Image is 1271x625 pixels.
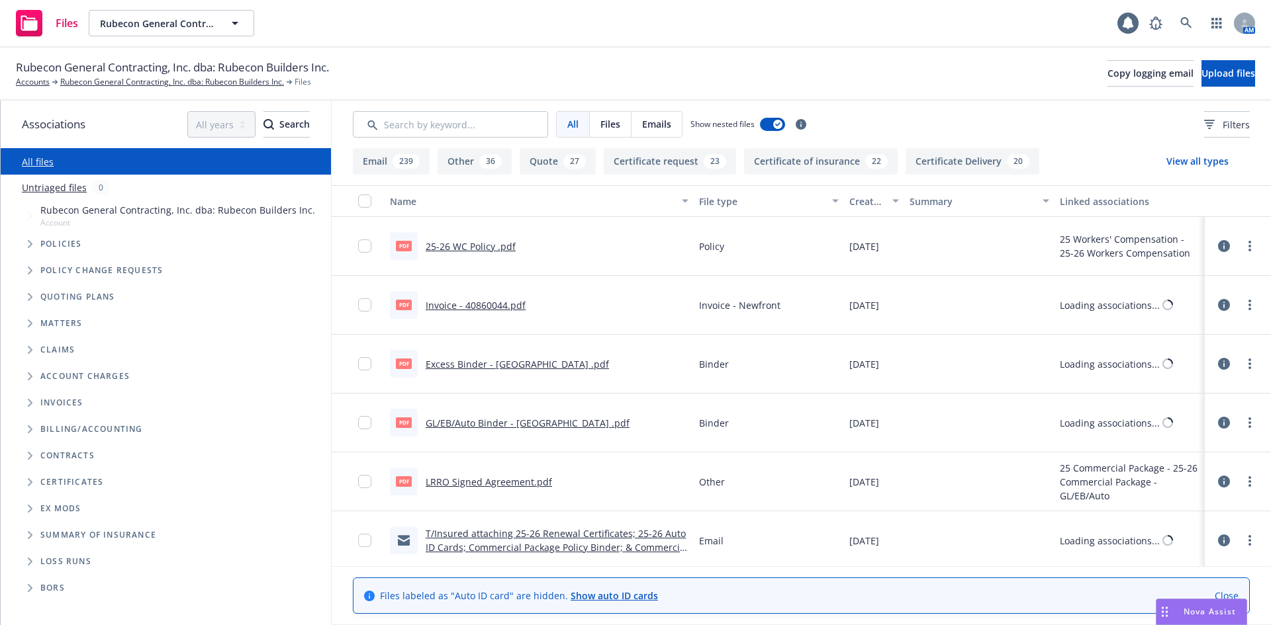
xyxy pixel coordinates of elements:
[744,148,898,175] button: Certificate of insurance
[393,154,420,169] div: 239
[396,358,412,368] span: pdf
[1173,10,1200,36] a: Search
[40,346,75,354] span: Claims
[22,181,87,194] a: Untriaged files
[865,154,888,169] div: 22
[60,76,284,88] a: Rubecon General Contracting, Inc. dba: Rubecon Builders Inc.
[358,416,371,429] input: Toggle Row Selected
[358,475,371,488] input: Toggle Row Selected
[1,416,331,601] div: Folder Tree Example
[40,319,82,327] span: Matters
[426,358,609,370] a: Excess Binder - [GEOGRAPHIC_DATA] .pdf
[642,117,671,131] span: Emails
[1242,356,1258,372] a: more
[396,476,412,486] span: pdf
[1184,606,1236,617] span: Nova Assist
[40,584,65,592] span: BORs
[40,425,143,433] span: Billing/Accounting
[1204,118,1250,132] span: Filters
[699,194,824,208] div: File type
[849,534,879,548] span: [DATE]
[100,17,214,30] span: Rubecon General Contracting, Inc. dba: Rubecon Builders Inc.
[1156,599,1173,624] div: Drag to move
[40,217,315,228] span: Account
[699,534,724,548] span: Email
[1060,416,1160,430] div: Loading associations...
[22,116,85,133] span: Associations
[906,148,1039,175] button: Certificate Delivery
[1060,357,1160,371] div: Loading associations...
[849,298,879,312] span: [DATE]
[396,241,412,251] span: pdf
[1215,589,1239,603] a: Close
[353,111,548,138] input: Search by keyword...
[1060,461,1200,503] div: 25 Commercial Package - 25-26 Commercial Package - GL/EB/Auto
[1201,60,1255,87] button: Upload files
[844,185,904,217] button: Created on
[385,185,694,217] button: Name
[600,117,620,131] span: Files
[571,589,658,602] a: Show auto ID cards
[699,298,780,312] span: Invoice - Newfront
[690,118,755,130] span: Show nested files
[704,154,726,169] div: 23
[1055,185,1205,217] button: Linked associations
[16,76,50,88] a: Accounts
[295,76,311,88] span: Files
[1203,10,1230,36] a: Switch app
[40,293,115,301] span: Quoting plans
[40,478,103,486] span: Certificates
[426,299,526,312] a: Invoice - 40860044.pdf
[910,194,1035,208] div: Summary
[40,452,95,460] span: Contracts
[563,154,586,169] div: 27
[426,476,552,488] a: LRRO Signed Agreement.pdf
[567,117,579,131] span: All
[1201,67,1255,79] span: Upload files
[16,59,329,76] span: Rubecon General Contracting, Inc. dba: Rubecon Builders Inc.
[358,194,371,208] input: Select all
[40,267,163,274] span: Policy change requests
[1143,10,1169,36] a: Report a Bug
[40,203,315,217] span: Rubecon General Contracting, Inc. dba: Rubecon Builders Inc.
[1156,599,1247,625] button: Nova Assist
[1107,60,1194,87] button: Copy logging email
[1204,111,1250,138] button: Filters
[40,558,91,565] span: Loss Runs
[40,372,130,380] span: Account charges
[1060,534,1160,548] div: Loading associations...
[1107,67,1194,79] span: Copy logging email
[479,154,502,169] div: 36
[56,18,78,28] span: Files
[1242,415,1258,431] a: more
[358,534,371,547] input: Toggle Row Selected
[849,239,879,253] span: [DATE]
[849,475,879,489] span: [DATE]
[358,298,371,312] input: Toggle Row Selected
[263,112,310,137] div: Search
[358,239,371,253] input: Toggle Row Selected
[40,399,83,407] span: Invoices
[426,527,688,567] a: T/Insured attaching 25-26 Renewal Certificates; 25-26 Auto ID Cards; Commercial Package Policy Bi...
[396,417,412,427] span: pdf
[92,180,110,195] div: 0
[1242,474,1258,489] a: more
[520,148,596,175] button: Quote
[40,531,156,539] span: Summary of insurance
[1,200,331,416] div: Tree Example
[358,357,371,370] input: Toggle Row Selected
[426,417,630,429] a: GL/EB/Auto Binder - [GEOGRAPHIC_DATA] .pdf
[1145,148,1250,175] button: View all types
[699,239,724,253] span: Policy
[353,148,430,175] button: Email
[40,240,82,248] span: Policies
[380,589,658,603] span: Files labeled as "Auto ID card" are hidden.
[699,357,729,371] span: Binder
[40,505,81,513] span: Ex Mods
[263,119,274,130] svg: Search
[1007,154,1029,169] div: 20
[1060,232,1200,260] div: 25 Workers' Compensation - 25-26 Workers Compensation
[904,185,1055,217] button: Summary
[390,194,674,208] div: Name
[396,300,412,310] span: pdf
